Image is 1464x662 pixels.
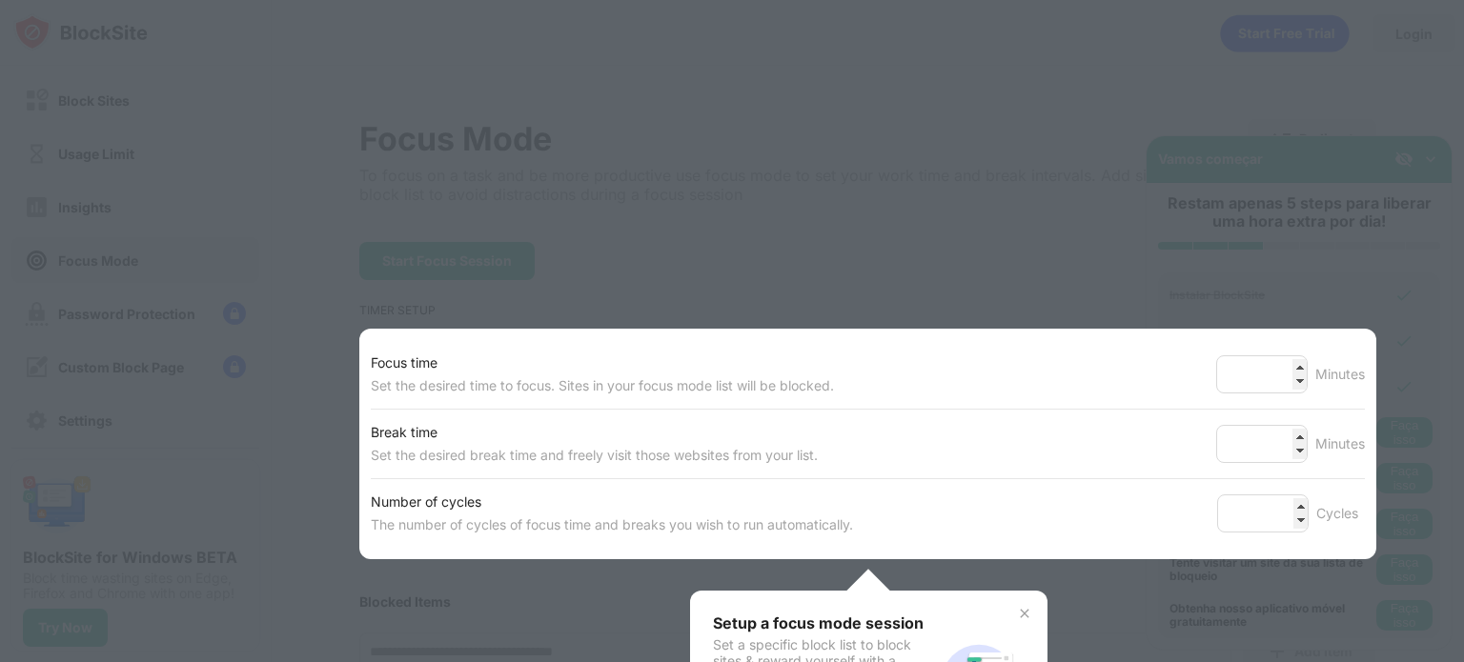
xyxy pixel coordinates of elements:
div: Cycles [1316,502,1365,525]
div: Break time [371,421,818,444]
div: Focus time [371,351,834,374]
div: Minutes [1315,363,1365,386]
img: x-button.svg [1017,606,1032,621]
div: Set the desired break time and freely visit those websites from your list. [371,444,818,467]
div: Minutes [1315,432,1365,455]
div: Number of cycles [371,491,853,513]
div: Setup a focus mode session [713,613,933,632]
div: Set the desired time to focus. Sites in your focus mode list will be blocked. [371,374,834,397]
div: The number of cycles of focus time and breaks you wish to run automatically. [371,513,853,536]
